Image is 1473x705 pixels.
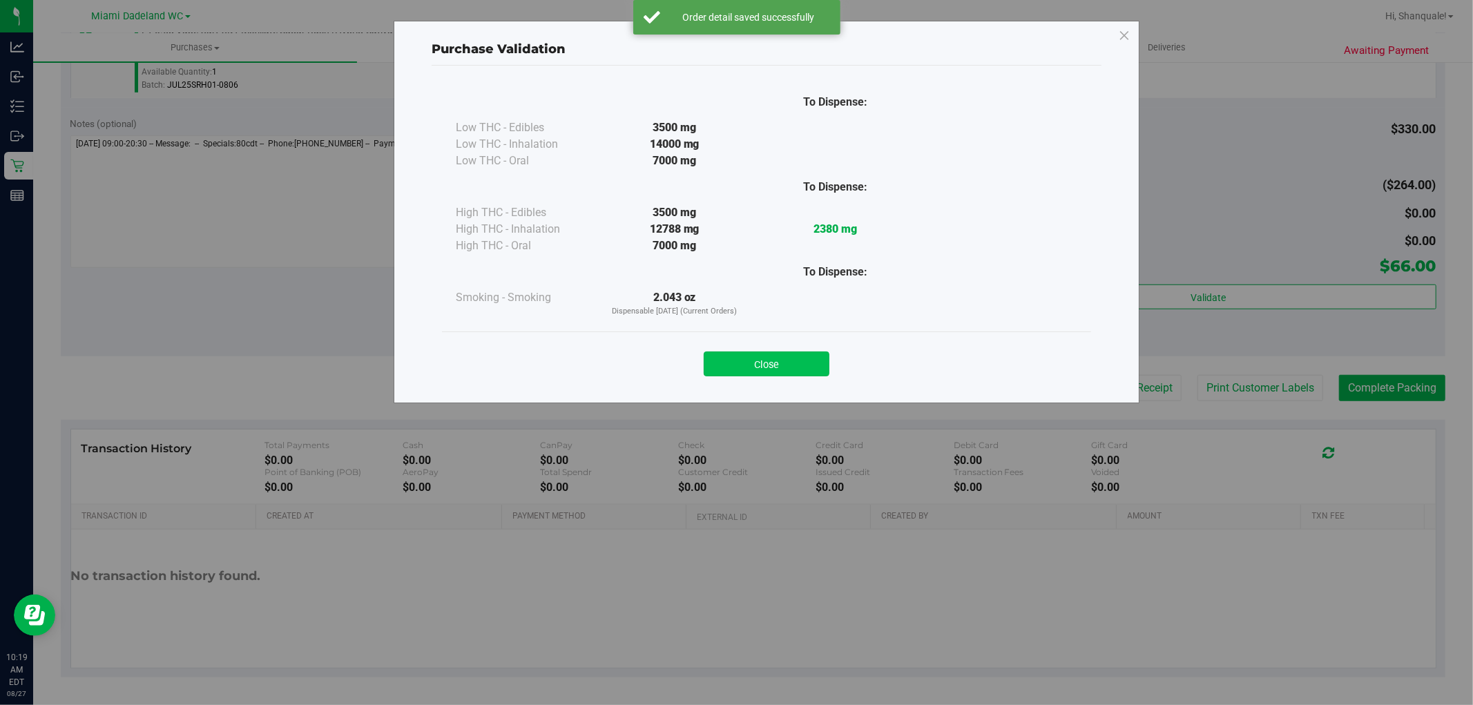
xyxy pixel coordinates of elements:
button: Close [704,351,829,376]
div: High THC - Inhalation [456,221,594,238]
div: Smoking - Smoking [456,289,594,306]
div: To Dispense: [755,179,916,195]
p: Dispensable [DATE] (Current Orders) [594,306,755,318]
div: Low THC - Edibles [456,119,594,136]
div: High THC - Oral [456,238,594,254]
div: 3500 mg [594,204,755,221]
iframe: Resource center [14,595,55,636]
div: High THC - Edibles [456,204,594,221]
div: Order detail saved successfully [668,10,830,24]
div: To Dispense: [755,264,916,280]
div: Low THC - Inhalation [456,136,594,153]
div: 3500 mg [594,119,755,136]
div: 14000 mg [594,136,755,153]
div: Low THC - Oral [456,153,594,169]
div: 2.043 oz [594,289,755,318]
strong: 2380 mg [813,222,857,235]
div: 7000 mg [594,153,755,169]
div: 12788 mg [594,221,755,238]
div: 7000 mg [594,238,755,254]
span: Purchase Validation [432,41,566,57]
div: To Dispense: [755,94,916,110]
